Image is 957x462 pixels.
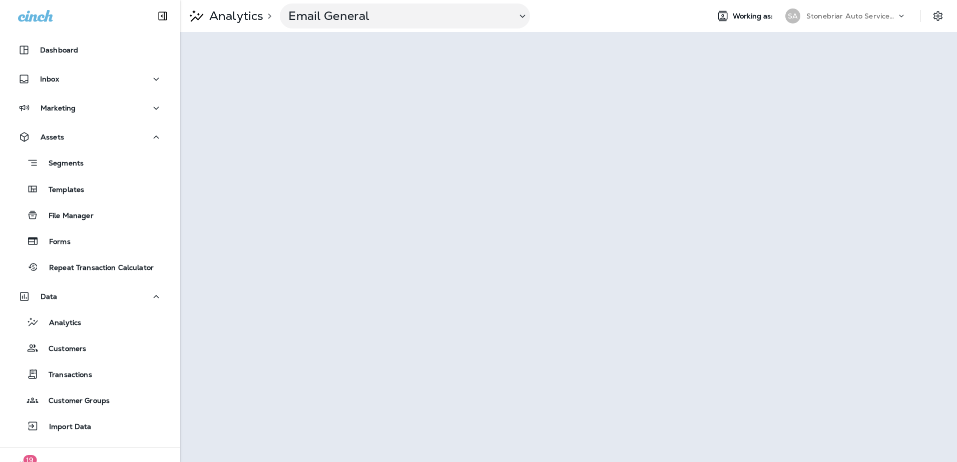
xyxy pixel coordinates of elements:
p: Stonebriar Auto Services Group [806,12,896,20]
button: Dashboard [10,40,170,60]
span: Working as: [733,12,775,20]
button: Import Data [10,415,170,436]
button: Inbox [10,69,170,89]
p: Analytics [39,318,81,328]
p: Data [41,292,58,300]
button: Collapse Sidebar [149,6,177,26]
button: Settings [929,7,947,25]
button: Customers [10,337,170,358]
div: SA [785,8,800,23]
button: Templates [10,178,170,199]
p: Import Data [39,422,92,432]
button: Forms [10,230,170,251]
button: Segments [10,152,170,173]
p: > [263,12,272,20]
p: Analytics [205,8,263,23]
p: Repeat Transaction Calculator [39,263,154,273]
button: Marketing [10,98,170,118]
p: Dashboard [40,46,78,54]
button: File Manager [10,204,170,225]
p: Segments [39,159,84,169]
p: Inbox [40,75,59,83]
p: Customer Groups [39,396,110,406]
p: Customers [39,344,86,354]
button: Analytics [10,311,170,332]
p: Email General [288,8,509,23]
p: Marketing [41,104,76,112]
p: Forms [39,237,71,247]
p: Templates [39,185,84,195]
button: Assets [10,127,170,147]
button: Customer Groups [10,389,170,410]
p: Transactions [39,370,92,380]
p: File Manager [39,211,94,221]
p: Assets [41,133,64,141]
button: Repeat Transaction Calculator [10,256,170,277]
button: Data [10,286,170,306]
button: Transactions [10,363,170,384]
